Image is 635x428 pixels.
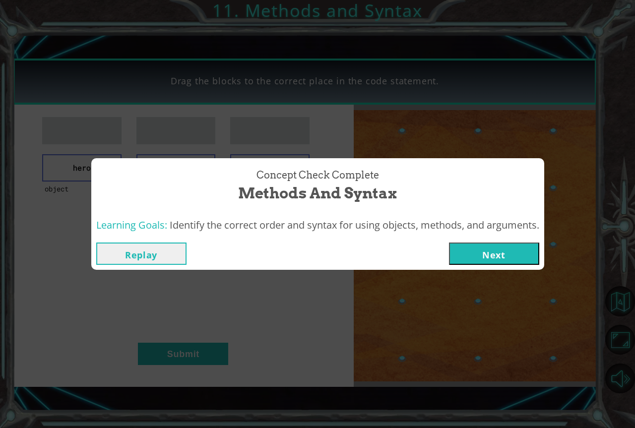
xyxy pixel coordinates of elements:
span: Concept Check Complete [256,168,379,183]
span: Identify the correct order and syntax for using objects, methods, and arguments. [170,218,539,232]
span: Methods and Syntax [238,183,397,204]
span: Learning Goals: [96,218,167,232]
button: Replay [96,243,187,265]
button: Next [449,243,539,265]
